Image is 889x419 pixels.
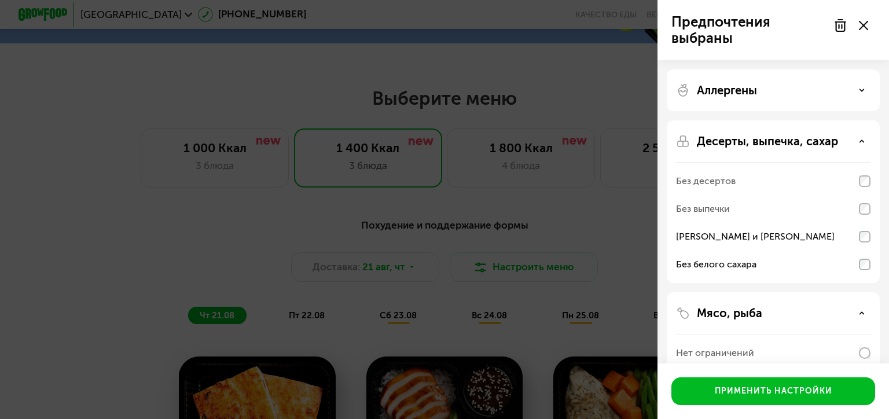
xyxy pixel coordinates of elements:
div: Без белого сахара [676,258,756,271]
p: Предпочтения выбраны [671,14,826,46]
div: Без десертов [676,174,736,188]
button: Применить настройки [671,377,875,405]
div: [PERSON_NAME] и [PERSON_NAME] [676,230,835,244]
div: Применить настройки [715,385,832,397]
div: Без выпечки [676,202,730,216]
p: Мясо, рыба [697,306,762,320]
p: Аллергены [697,83,757,97]
p: Десерты, выпечка, сахар [697,134,838,148]
div: Нет ограничений [676,346,754,360]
